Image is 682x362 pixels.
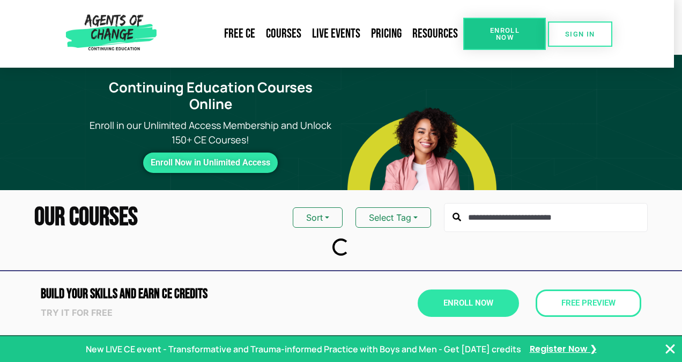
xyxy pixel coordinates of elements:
span: Enroll Now [480,27,529,41]
a: SIGN IN [548,21,612,47]
nav: Menu [161,21,464,46]
span: SIGN IN [565,31,595,38]
a: Free CE [219,21,261,46]
p: Enroll in our Unlimited Access Membership and Unlock 150+ CE Courses! [80,118,341,147]
a: Free Preview [536,289,641,317]
h2: Our Courses [34,205,138,230]
span: Enroll Now in Unlimited Access [151,160,270,165]
a: Enroll Now [463,18,546,50]
strong: Try it for free [41,307,113,318]
a: Register Now ❯ [530,343,597,355]
button: Select Tag [355,207,431,228]
h2: Build Your Skills and Earn CE CREDITS [41,287,336,301]
a: Courses [261,21,307,46]
button: Sort [293,207,343,228]
a: Enroll Now [418,289,519,317]
a: Pricing [366,21,407,46]
p: New LIVE CE event - Transformative and Trauma-informed Practice with Boys and Men - Get [DATE] cr... [86,343,521,356]
a: Enroll Now in Unlimited Access [143,153,278,173]
span: Free Preview [561,299,616,307]
h1: Continuing Education Courses Online [86,79,335,112]
a: Resources [407,21,463,46]
span: Enroll Now [443,299,493,307]
button: Close Banner [664,343,677,356]
a: Live Events [307,21,366,46]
